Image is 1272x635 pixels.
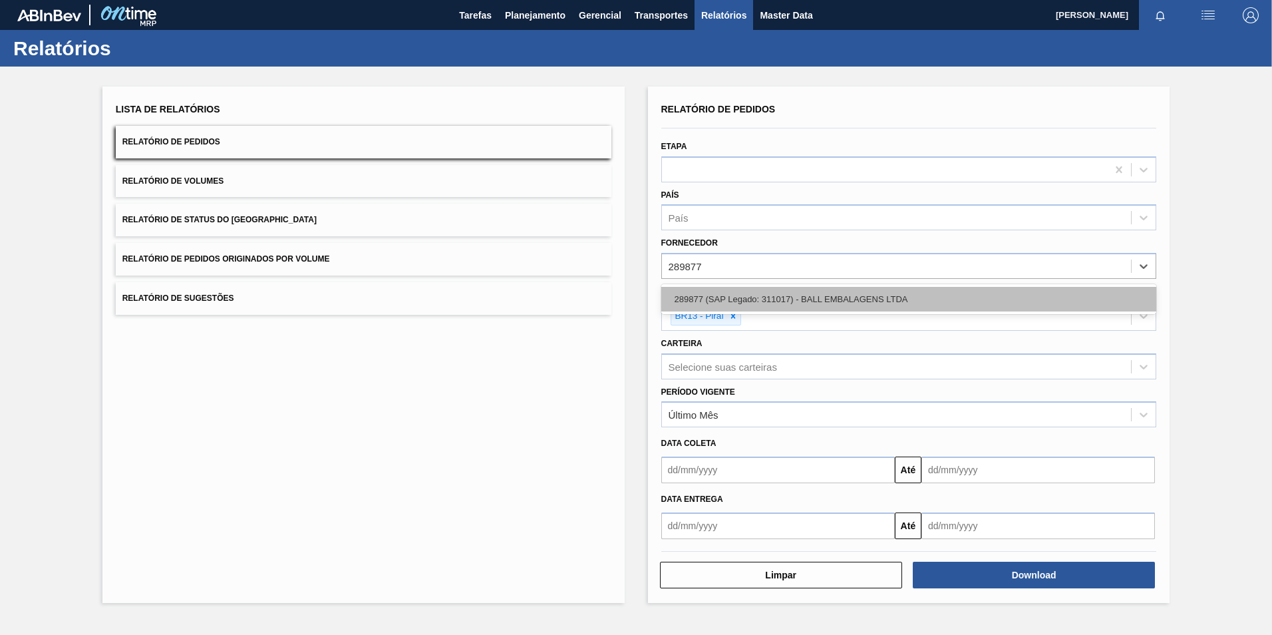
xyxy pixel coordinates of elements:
div: 289877 (SAP Legado: 311017) - BALL EMBALAGENS LTDA [661,287,1157,312]
button: Relatório de Pedidos [116,126,611,158]
span: Relatório de Volumes [122,176,224,186]
button: Download [913,562,1155,588]
span: Relatório de Status do [GEOGRAPHIC_DATA] [122,215,317,224]
span: Planejamento [505,7,565,23]
img: userActions [1200,7,1216,23]
label: País [661,190,679,200]
button: Até [895,513,921,539]
img: Logout [1243,7,1259,23]
div: Último Mês [669,409,718,421]
h1: Relatórios [13,41,249,56]
span: Master Data [760,7,812,23]
button: Relatório de Status do [GEOGRAPHIC_DATA] [116,204,611,236]
button: Relatório de Volumes [116,165,611,198]
span: Data Entrega [661,495,723,504]
span: Relatório de Pedidos [661,104,776,114]
span: Relatório de Sugestões [122,294,234,303]
input: dd/mm/yyyy [921,513,1155,539]
span: Tarefas [459,7,492,23]
img: TNhmsLtSVTkK8tSr43FrP2fwEKptu5GPRR3wAAAABJRU5ErkJggg== [17,9,81,21]
input: dd/mm/yyyy [921,457,1155,483]
span: Relatório de Pedidos [122,137,220,146]
button: Notificações [1139,6,1182,25]
input: dd/mm/yyyy [661,513,895,539]
span: Relatórios [701,7,746,23]
button: Relatório de Pedidos Originados por Volume [116,243,611,276]
button: Limpar [660,562,902,588]
span: Transportes [635,7,688,23]
span: Relatório de Pedidos Originados por Volume [122,254,330,264]
label: Carteira [661,339,703,348]
label: Fornecedor [661,238,718,248]
div: Selecione suas carteiras [669,361,777,372]
span: Lista de Relatórios [116,104,220,114]
div: País [669,212,689,224]
button: Relatório de Sugestões [116,282,611,315]
div: BR13 - Piraí [671,308,726,325]
input: dd/mm/yyyy [661,457,895,483]
label: Período Vigente [661,387,735,397]
label: Etapa [661,142,687,151]
span: Data coleta [661,439,716,448]
span: Gerencial [579,7,621,23]
button: Até [895,457,921,483]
